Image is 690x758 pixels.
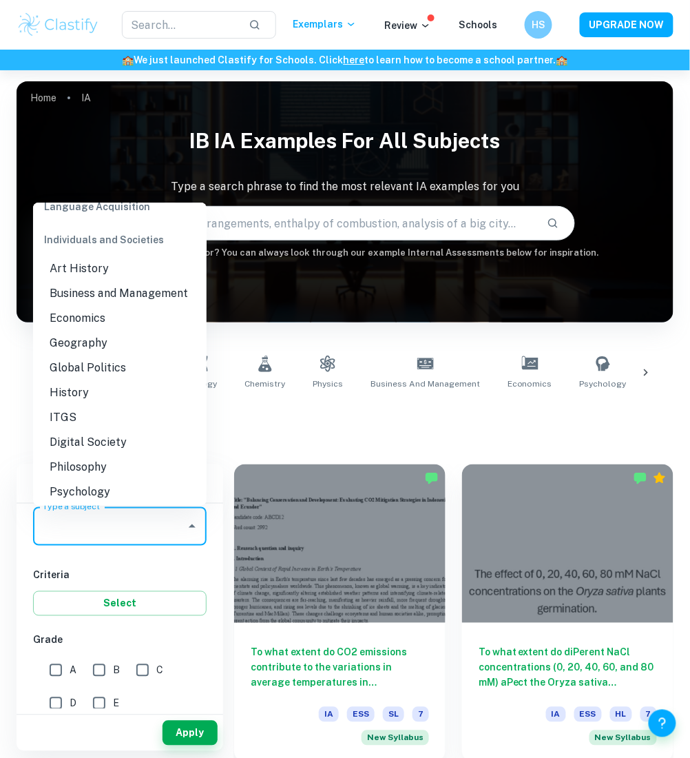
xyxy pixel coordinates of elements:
[17,246,673,260] h6: Not sure what to search for? You can always look through our example Internal Assessments below f...
[580,378,627,390] span: Psychology
[347,707,375,722] span: ESS
[508,378,552,390] span: Economics
[362,730,429,746] span: New Syllabus
[17,11,100,39] img: Clastify logo
[546,707,566,722] span: IA
[33,306,207,331] li: Economics
[70,663,76,678] span: A
[653,471,667,485] div: Premium
[589,730,657,746] span: New Syllabus
[33,331,207,356] li: Geography
[33,480,207,504] li: Psychology
[43,501,100,513] label: Type a subject
[33,504,207,546] li: Social and cultural anthropology
[384,18,431,33] p: Review
[33,591,207,616] button: Select
[163,721,218,746] button: Apply
[122,11,238,39] input: Search...
[556,54,568,65] span: 🏫
[370,378,480,390] span: Business and Management
[33,405,207,430] li: ITGS
[634,471,647,485] img: Marked
[479,645,657,690] h6: To what extent do diPerent NaCl concentrations (0, 20, 40, 60, and 80 mM) aPect the Oryza sativa ...
[589,730,657,746] div: Starting from the May 2026 session, the ESS IA requirements have changed. We created this exempla...
[70,696,76,711] span: D
[113,696,119,711] span: E
[17,178,673,195] p: Type a search phrase to find the most relevant IA examples for you
[383,707,404,722] span: SL
[580,12,673,37] button: UPGRADE NOW
[33,190,207,223] div: Language Acquisition
[33,281,207,306] li: Business and Management
[17,464,223,503] h6: Filter exemplars
[574,707,602,722] span: ESS
[33,455,207,480] li: Philosophy
[113,663,120,678] span: B
[3,52,687,68] h6: We just launched Clastify for Schools. Click to learn how to become a school partner.
[362,730,429,746] div: Starting from the May 2026 session, the ESS IA requirements have changed. We created this exempla...
[33,223,207,256] div: Individuals and Societies
[33,430,207,455] li: Digital Society
[50,407,641,431] h1: All IA Examples
[182,517,202,536] button: Close
[33,633,207,648] h6: Grade
[293,17,357,32] p: Exemplars
[649,710,676,737] button: Help and Feedback
[123,54,134,65] span: 🏫
[156,663,163,678] span: C
[33,356,207,380] li: Global Politics
[251,645,429,690] h6: To what extent do CO2 emissions contribute to the variations in average temperatures in [GEOGRAPH...
[319,707,339,722] span: IA
[640,707,657,722] span: 7
[244,378,285,390] span: Chemistry
[33,568,207,583] h6: Criteria
[81,90,91,105] p: IA
[541,212,565,235] button: Search
[344,54,365,65] a: here
[30,88,56,107] a: Home
[412,707,429,722] span: 7
[459,19,497,30] a: Schools
[313,378,343,390] span: Physics
[116,204,536,243] input: E.g. player arrangements, enthalpy of combustion, analysis of a big city...
[33,380,207,405] li: History
[531,17,547,32] h6: HS
[525,11,552,39] button: HS
[610,707,632,722] span: HL
[17,120,673,162] h1: IB IA examples for all subjects
[33,256,207,281] li: Art History
[425,471,439,485] img: Marked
